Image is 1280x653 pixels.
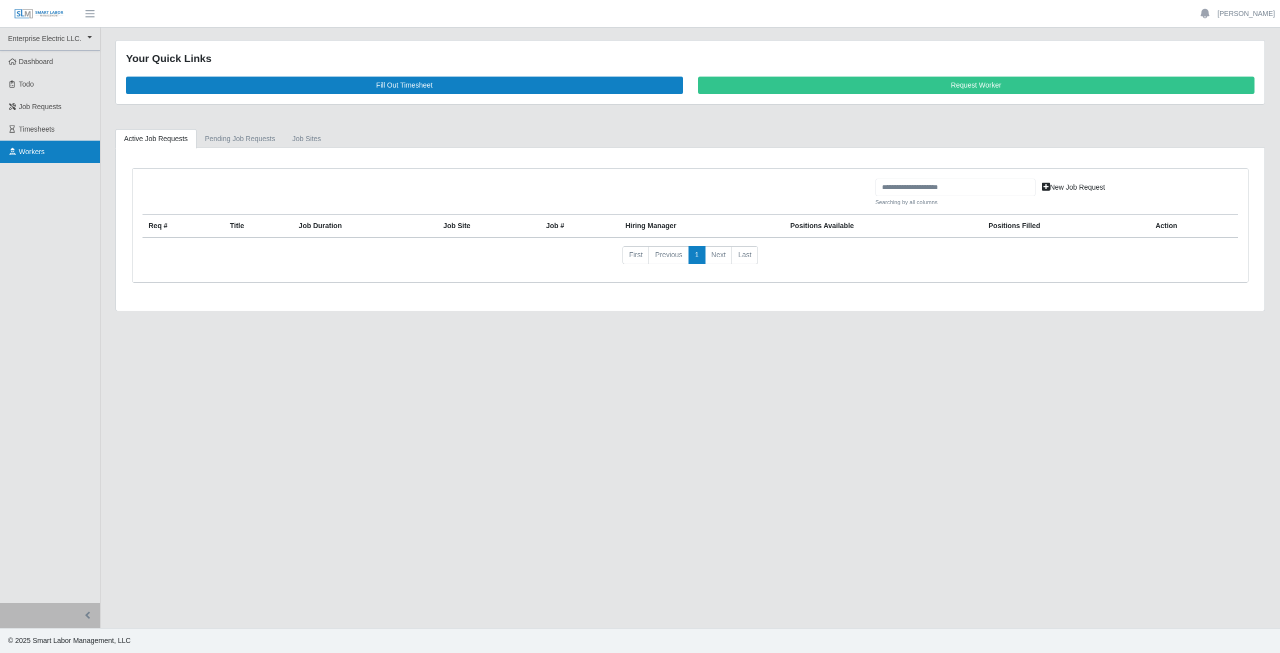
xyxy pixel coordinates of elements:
nav: pagination [142,246,1238,272]
a: [PERSON_NAME] [1217,9,1275,19]
a: Pending Job Requests [196,129,284,149]
small: Searching by all columns [875,198,1035,207]
span: Dashboard [19,58,53,66]
a: 1 [688,246,705,264]
a: Request Worker [698,77,1255,94]
div: Your Quick Links [126,51,1254,67]
th: Positions Filled [982,215,1149,238]
img: SLM Logo [14,9,64,20]
th: Positions Available [784,215,982,238]
th: Job # [540,215,619,238]
th: job site [437,215,540,238]
a: Fill Out Timesheet [126,77,683,94]
th: Job Duration [292,215,437,238]
span: Job Requests [19,103,62,111]
a: job sites [284,129,330,149]
span: © 2025 Smart Labor Management, LLC [8,636,130,644]
span: Todo [19,80,34,88]
th: Hiring Manager [619,215,784,238]
th: Action [1149,215,1238,238]
th: Req # [142,215,224,238]
a: Active Job Requests [115,129,196,149]
span: Workers [19,148,45,156]
span: Timesheets [19,125,55,133]
th: Title [224,215,293,238]
a: New Job Request [1035,179,1112,196]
